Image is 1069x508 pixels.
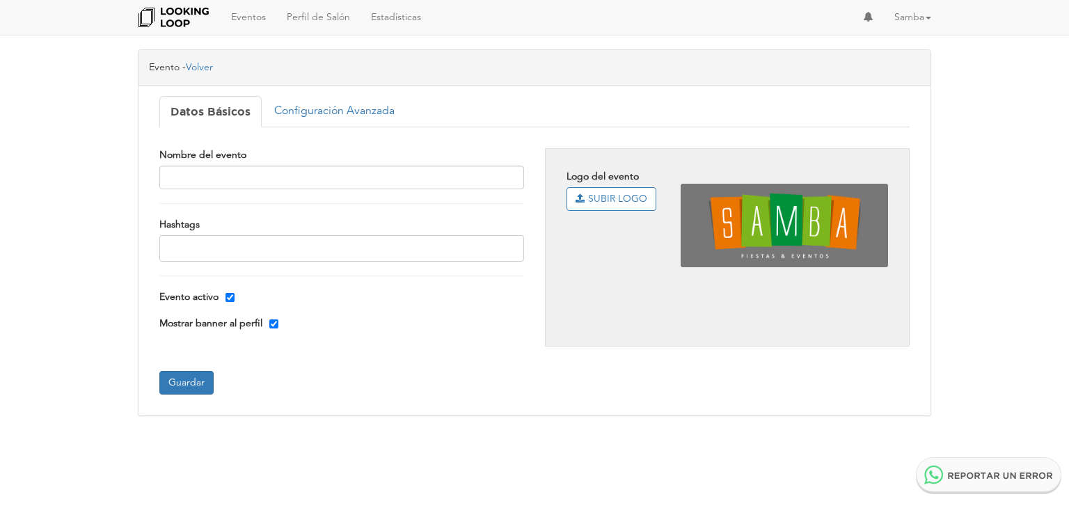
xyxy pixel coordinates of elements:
label: Evento activo [159,290,219,304]
div: Evento - [138,50,931,86]
a: Datos Básicos [159,96,262,127]
label: Hashtags [159,218,524,232]
button: Guardar [159,371,214,395]
label: Mostrar banner al perfil [159,317,262,331]
span: Subir logo [567,187,656,211]
a: Configuración Avanzada [263,96,406,127]
label: Nombre del evento [159,148,524,162]
img: Reportar un error [916,457,1062,494]
label: Logo del evento [567,170,660,184]
a: Volver [186,63,213,72]
img: default_15.png [706,191,863,260]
